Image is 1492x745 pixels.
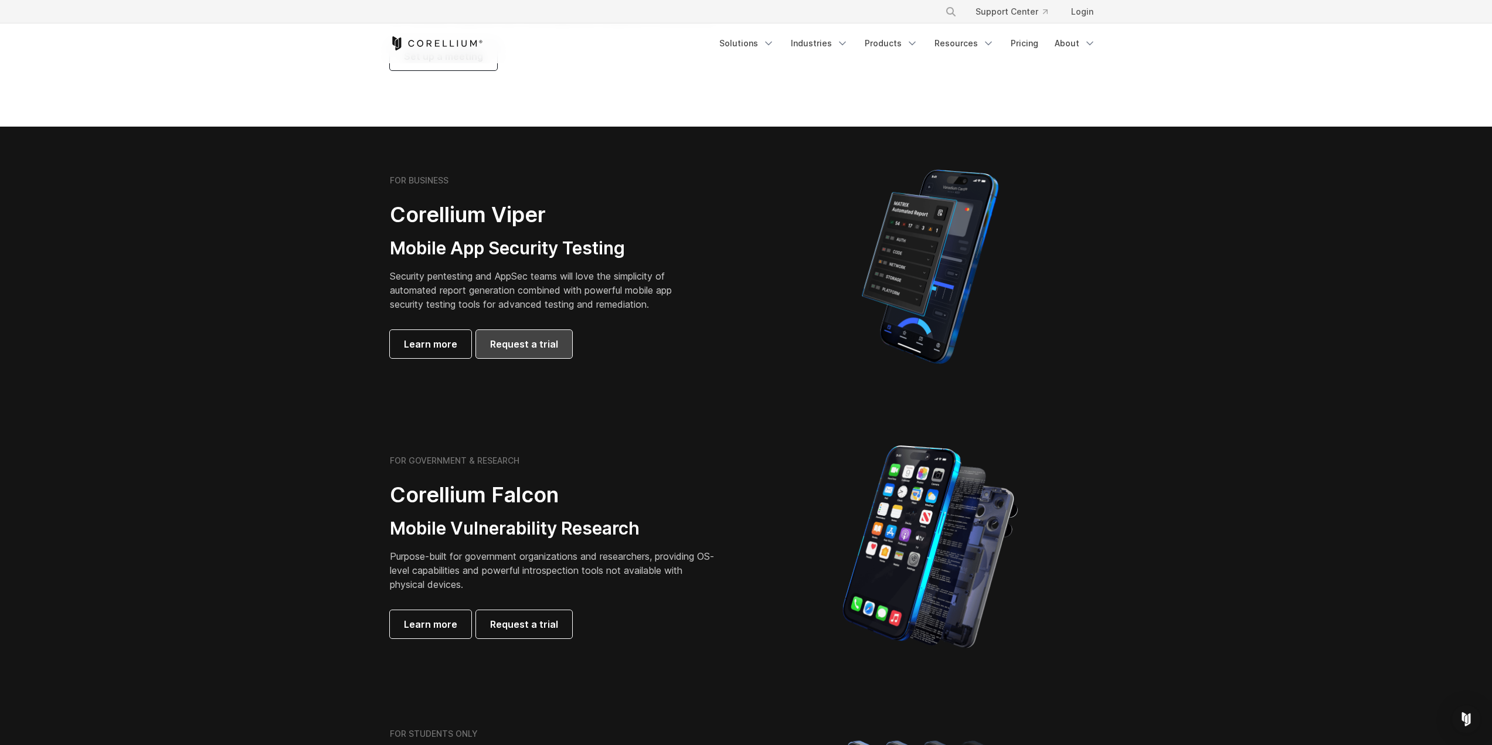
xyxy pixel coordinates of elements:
[390,202,690,228] h2: Corellium Viper
[966,1,1057,22] a: Support Center
[712,33,1103,54] div: Navigation Menu
[390,610,471,638] a: Learn more
[404,337,457,351] span: Learn more
[390,330,471,358] a: Learn more
[1062,1,1103,22] a: Login
[476,330,572,358] a: Request a trial
[931,1,1103,22] div: Navigation Menu
[1452,705,1480,733] div: Open Intercom Messenger
[404,617,457,631] span: Learn more
[927,33,1001,54] a: Resources
[490,617,558,631] span: Request a trial
[390,175,448,186] h6: FOR BUSINESS
[842,444,1018,649] img: iPhone model separated into the mechanics used to build the physical device.
[390,518,718,540] h3: Mobile Vulnerability Research
[858,33,925,54] a: Products
[390,482,718,508] h2: Corellium Falcon
[390,729,478,739] h6: FOR STUDENTS ONLY
[490,337,558,351] span: Request a trial
[476,610,572,638] a: Request a trial
[940,1,961,22] button: Search
[390,455,519,466] h6: FOR GOVERNMENT & RESEARCH
[712,33,781,54] a: Solutions
[784,33,855,54] a: Industries
[390,549,718,591] p: Purpose-built for government organizations and researchers, providing OS-level capabilities and p...
[1004,33,1045,54] a: Pricing
[390,269,690,311] p: Security pentesting and AppSec teams will love the simplicity of automated report generation comb...
[390,36,483,50] a: Corellium Home
[1048,33,1103,54] a: About
[842,164,1018,369] img: Corellium MATRIX automated report on iPhone showing app vulnerability test results across securit...
[390,237,690,260] h3: Mobile App Security Testing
